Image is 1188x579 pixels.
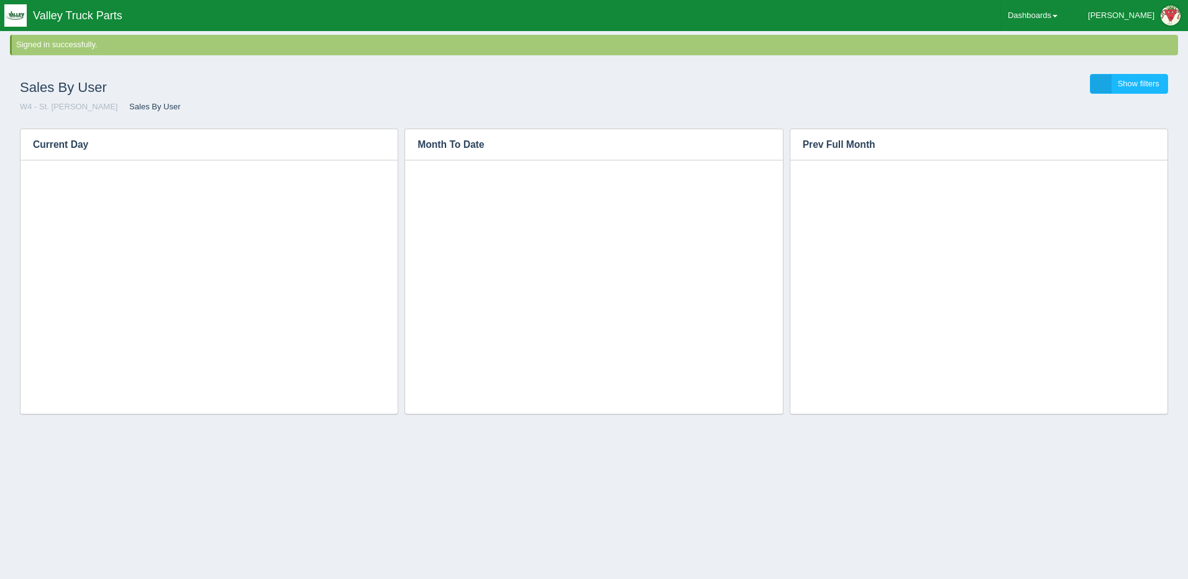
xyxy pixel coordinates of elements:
h3: Prev Full Month [790,129,1149,160]
a: Show filters [1090,74,1168,94]
img: q1blfpkbivjhsugxdrfq.png [4,4,27,27]
h3: Month To Date [405,129,745,160]
li: Sales By User [120,101,180,113]
div: [PERSON_NAME] [1088,3,1154,28]
span: Valley Truck Parts [33,9,122,22]
img: Profile Picture [1161,6,1181,25]
span: Show filters [1118,79,1159,88]
div: Signed in successfully. [16,39,1176,51]
h1: Sales By User [20,74,594,101]
a: W4 - St. [PERSON_NAME] [20,102,117,111]
h3: Current Day [21,129,379,160]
